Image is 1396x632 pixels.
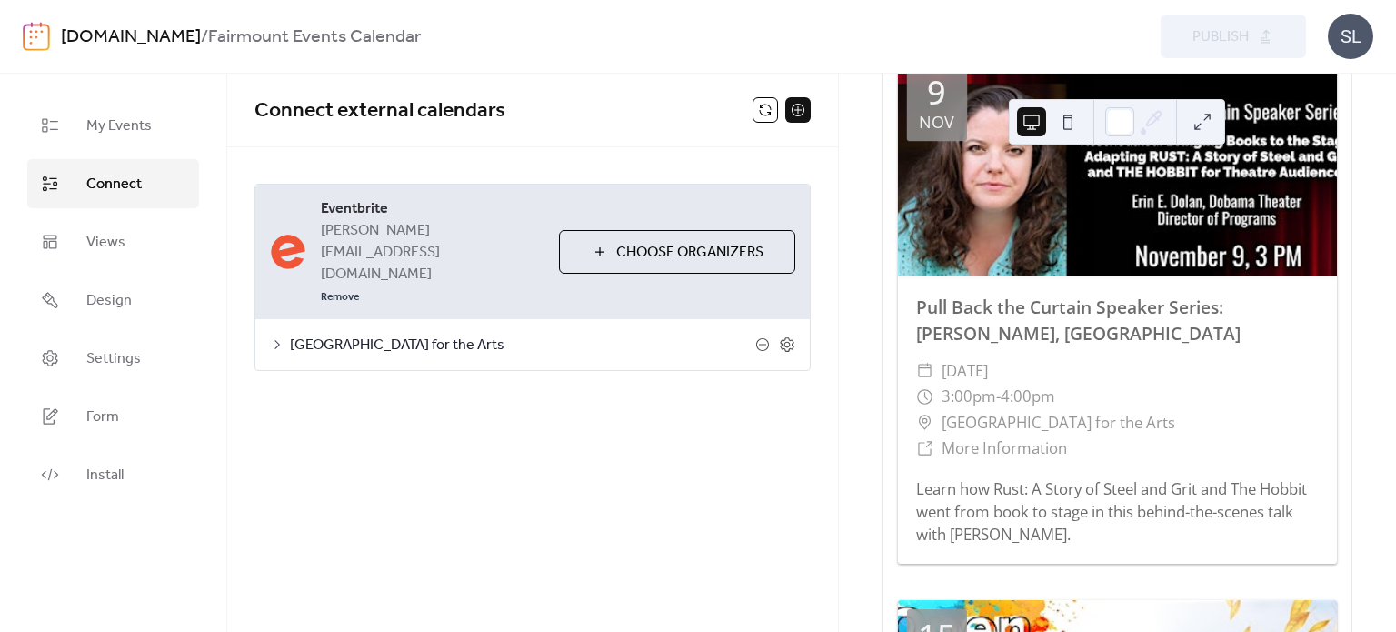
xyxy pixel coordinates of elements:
[996,384,1001,410] span: -
[927,76,946,109] div: 9
[321,290,359,305] span: Remove
[86,174,142,196] span: Connect
[86,115,152,137] span: My Events
[208,20,421,55] b: Fairmount Events Calendar
[254,91,505,131] span: Connect external calendars
[321,198,544,220] span: Eventbrite
[27,217,199,266] a: Views
[86,406,119,428] span: Form
[201,20,208,55] b: /
[942,358,988,385] span: [DATE]
[616,242,763,264] span: Choose Organizers
[27,101,199,150] a: My Events
[919,114,954,130] div: Nov
[270,234,306,270] img: eventbrite
[898,477,1337,547] div: Learn how Rust: A Story of Steel and Grit and The Hobbit went from book to stage in this behind-t...
[942,437,1067,458] a: More Information
[27,159,199,208] a: Connect
[61,20,201,55] a: [DOMAIN_NAME]
[916,384,933,410] div: ​
[86,232,125,254] span: Views
[321,220,544,286] span: [PERSON_NAME][EMAIL_ADDRESS][DOMAIN_NAME]
[23,22,50,51] img: logo
[86,465,124,487] span: Install
[916,436,933,462] div: ​
[916,295,1241,346] a: Pull Back the Curtain Speaker Series: [PERSON_NAME], [GEOGRAPHIC_DATA]
[86,290,132,312] span: Design
[27,392,199,441] a: Form
[942,384,996,410] span: 3:00pm
[942,410,1175,436] span: [GEOGRAPHIC_DATA] for the Arts
[1328,14,1373,59] div: SL
[290,335,755,356] span: [GEOGRAPHIC_DATA] for the Arts
[86,348,141,370] span: Settings
[916,358,933,385] div: ​
[27,450,199,499] a: Install
[27,276,199,325] a: Design
[1001,384,1055,410] span: 4:00pm
[27,334,199,383] a: Settings
[916,410,933,436] div: ​
[559,230,795,274] button: Choose Organizers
